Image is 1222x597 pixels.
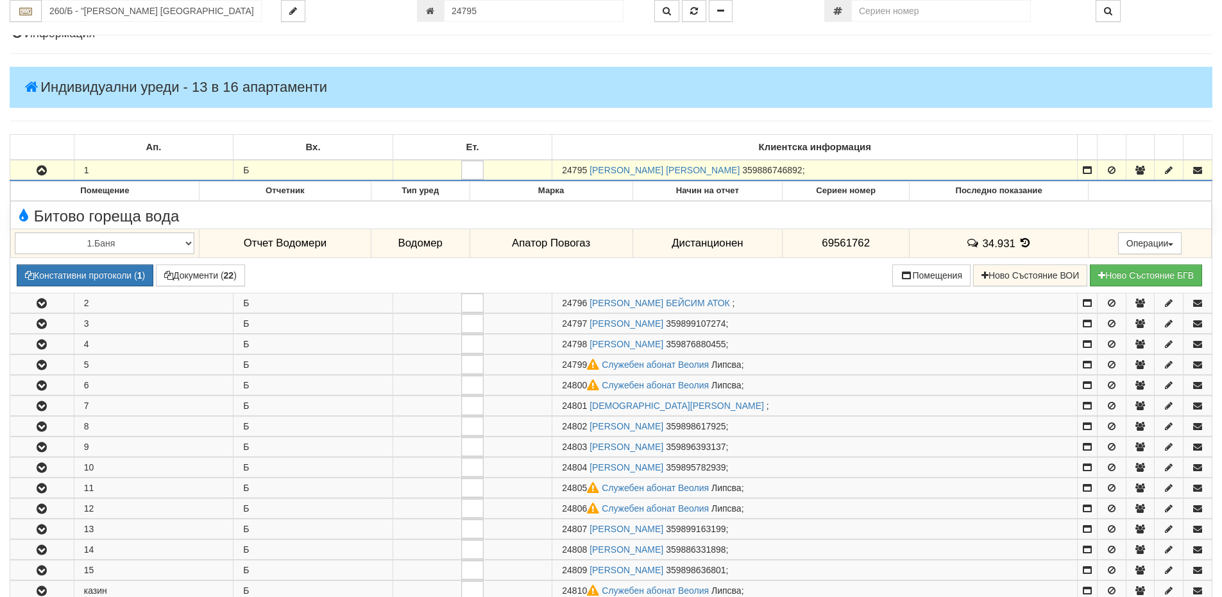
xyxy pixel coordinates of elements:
td: 9 [74,437,233,457]
td: Б [233,540,393,560]
td: 15 [74,560,233,580]
span: 69561762 [822,237,870,249]
td: 11 [74,478,233,498]
td: Б [233,560,393,580]
td: Апатор Повогаз [470,229,632,258]
td: Б [233,458,393,478]
td: ; [552,519,1078,539]
td: Водомер [371,229,470,258]
span: 359898617925 [666,421,726,431]
td: : No sort applied, sorting is disabled [1078,135,1098,160]
span: Партида № [562,380,602,390]
td: Б [233,293,393,313]
td: ; [552,314,1078,334]
span: 34.931 [983,237,1015,249]
td: Б [233,437,393,457]
td: ; [552,160,1078,180]
td: 6 [74,376,233,395]
span: 359886746892 [742,165,802,175]
td: 5 [74,355,233,375]
span: Партида № [562,462,587,472]
td: 7 [74,396,233,416]
td: ; [552,560,1078,580]
button: Констативни протоколи (1) [17,264,153,286]
h4: Индивидуални уреди - 13 в 16 апартаменти [10,67,1212,108]
span: Партида № [562,585,602,596]
td: 1 [74,160,233,180]
td: Вх.: No sort applied, sorting is disabled [233,135,393,160]
a: [PERSON_NAME] [590,565,663,575]
a: Служебен абонат Веолия [602,483,709,493]
th: Начин на отчет [632,182,783,201]
td: ; [552,417,1078,437]
td: Б [233,417,393,437]
a: [PERSON_NAME] [590,524,663,534]
span: Партида № [562,503,602,514]
span: Партида № [562,442,587,452]
td: 14 [74,540,233,560]
span: Партида № [562,483,602,493]
a: [PERSON_NAME] [590,318,663,329]
span: История на забележките [965,237,982,249]
span: Липсва [711,503,742,514]
td: ; [552,334,1078,354]
b: Вх. [306,142,321,152]
td: : No sort applied, sorting is disabled [1184,135,1212,160]
td: 13 [74,519,233,539]
span: Партида № [562,359,602,370]
b: 1 [137,270,142,281]
th: Тип уред [371,182,470,201]
span: Липсва [711,483,742,493]
span: 359895782939 [666,462,726,472]
a: Служебен абонат Веолия [602,359,709,370]
span: Партида № [562,318,587,329]
span: Партида № [562,339,587,349]
span: Партида № [562,565,587,575]
td: Б [233,376,393,395]
span: Липсва [711,585,742,596]
span: Партида № [562,524,587,534]
td: Б [233,519,393,539]
span: 359899107274 [666,318,726,329]
a: [PERSON_NAME] [590,462,663,472]
b: Клиентска информация [759,142,871,152]
span: Партида № [562,401,587,411]
th: Помещение [11,182,199,201]
td: Б [233,314,393,334]
td: Ап.: No sort applied, sorting is disabled [74,135,233,160]
td: : No sort applied, sorting is disabled [10,135,74,160]
a: [PERSON_NAME] [590,339,663,349]
td: 8 [74,417,233,437]
th: Марка [470,182,632,201]
td: Б [233,334,393,354]
td: Клиентска информация: No sort applied, sorting is disabled [552,135,1078,160]
td: Дистанционен [632,229,783,258]
span: 359898636801 [666,565,726,575]
td: 2 [74,293,233,313]
a: [PERSON_NAME] [PERSON_NAME] [590,165,740,175]
td: ; [552,437,1078,457]
td: 10 [74,458,233,478]
button: Помещения [892,264,971,286]
a: [PERSON_NAME] [590,544,663,555]
td: Ет.: No sort applied, sorting is disabled [393,135,552,160]
td: : No sort applied, sorting is disabled [1097,135,1126,160]
button: Ново Състояние ВОИ [973,264,1087,286]
td: ; [552,478,1078,498]
span: Битово гореща вода [14,208,179,225]
td: ; [552,355,1078,375]
span: 359876880455 [666,339,726,349]
td: ; [552,499,1078,519]
td: Б [233,160,393,180]
td: ; [552,376,1078,395]
a: Служебен абонат Веолия [602,503,709,514]
b: 22 [224,270,234,281]
td: 12 [74,499,233,519]
td: Б [233,355,393,375]
td: Б [233,396,393,416]
span: Липсва [711,359,742,370]
td: ; [552,293,1078,313]
td: ; [552,458,1078,478]
td: 4 [74,334,233,354]
a: Служебен абонат Веолия [602,585,709,596]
